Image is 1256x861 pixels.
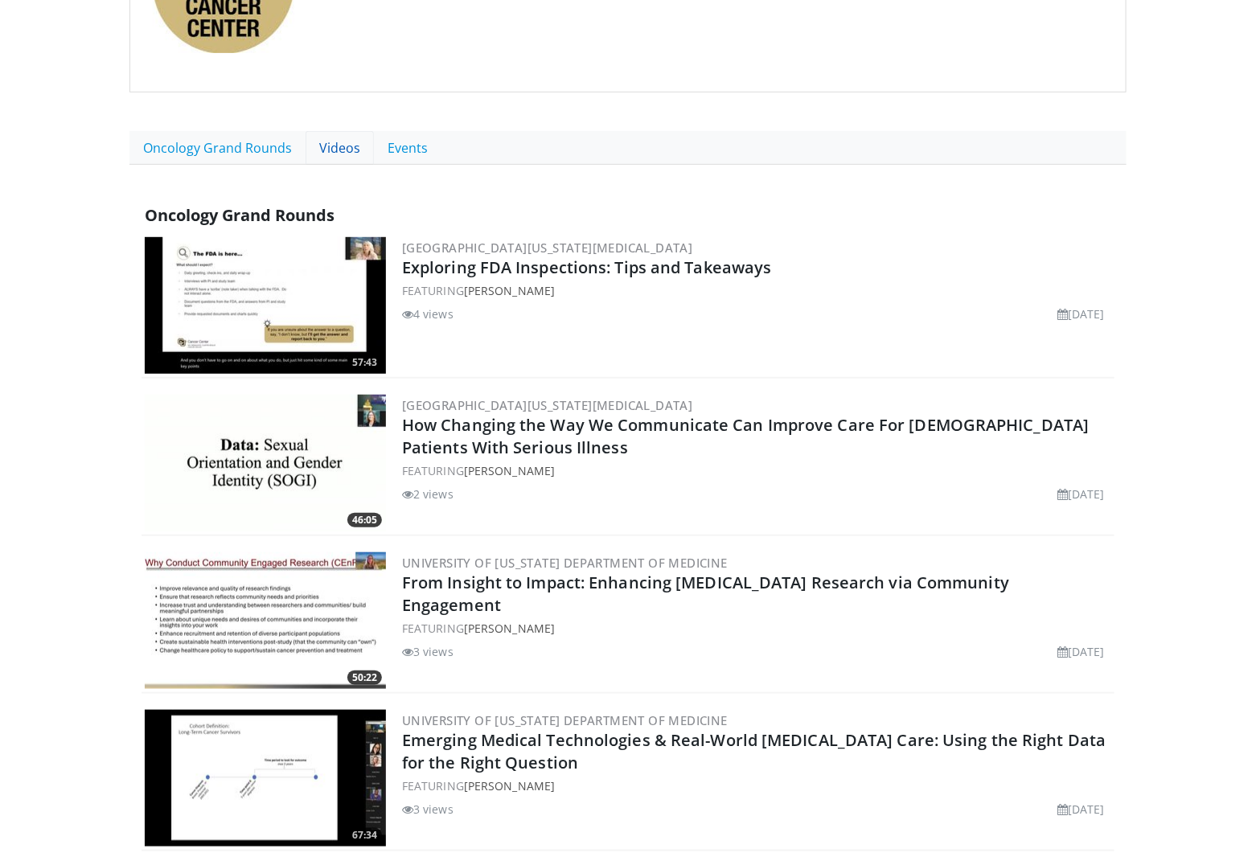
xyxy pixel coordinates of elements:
[145,237,386,374] a: 57:43
[145,204,335,226] span: Oncology Grand Rounds
[402,620,1111,637] div: FEATURING
[145,552,386,689] img: 358d7cec-e488-4159-85fc-0c6819401ac5.300x170_q85_crop-smart_upscale.jpg
[464,283,555,298] a: [PERSON_NAME]
[145,395,386,531] a: 46:05
[374,131,441,165] a: Events
[402,240,692,256] a: [GEOGRAPHIC_DATA][US_STATE][MEDICAL_DATA]
[129,131,306,165] a: Oncology Grand Rounds
[1057,486,1105,502] li: [DATE]
[402,282,1111,299] div: FEATURING
[402,256,772,278] a: Exploring FDA Inspections: Tips and Takeaways
[402,572,1009,616] a: From Insight to Impact: Enhancing [MEDICAL_DATA] Research via Community Engagement
[464,463,555,478] a: [PERSON_NAME]
[306,131,374,165] a: Videos
[1057,801,1105,818] li: [DATE]
[402,486,454,502] li: 2 views
[402,643,454,660] li: 3 views
[402,712,728,728] a: University of [US_STATE] Department of Medicine
[402,777,1111,794] div: FEATURING
[1057,643,1105,660] li: [DATE]
[464,778,555,793] a: [PERSON_NAME]
[347,355,382,370] span: 57:43
[402,414,1090,458] a: How Changing the Way We Communicate Can Improve Care For [DEMOGRAPHIC_DATA] Patients With Serious...
[145,395,386,531] img: c1f887eb-4eb1-493a-aa88-30065a747856.300x170_q85_crop-smart_upscale.jpg
[347,828,382,843] span: 67:34
[347,513,382,527] span: 46:05
[464,621,555,636] a: [PERSON_NAME]
[347,670,382,685] span: 50:22
[402,305,454,322] li: 4 views
[145,710,386,847] a: 67:34
[402,462,1111,479] div: FEATURING
[402,729,1106,773] a: Emerging Medical Technologies & Real-World [MEDICAL_DATA] Care: Using the Right Data for the Righ...
[402,397,692,413] a: [GEOGRAPHIC_DATA][US_STATE][MEDICAL_DATA]
[402,801,454,818] li: 3 views
[145,710,386,847] img: ec86d939-c658-4863-88bd-a6626123e210.300x170_q85_crop-smart_upscale.jpg
[145,237,386,374] img: 855412ab-b525-4f1f-8789-7233112ed950.300x170_q85_crop-smart_upscale.jpg
[1057,305,1105,322] li: [DATE]
[402,555,728,571] a: University of [US_STATE] Department of Medicine
[145,552,386,689] a: 50:22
